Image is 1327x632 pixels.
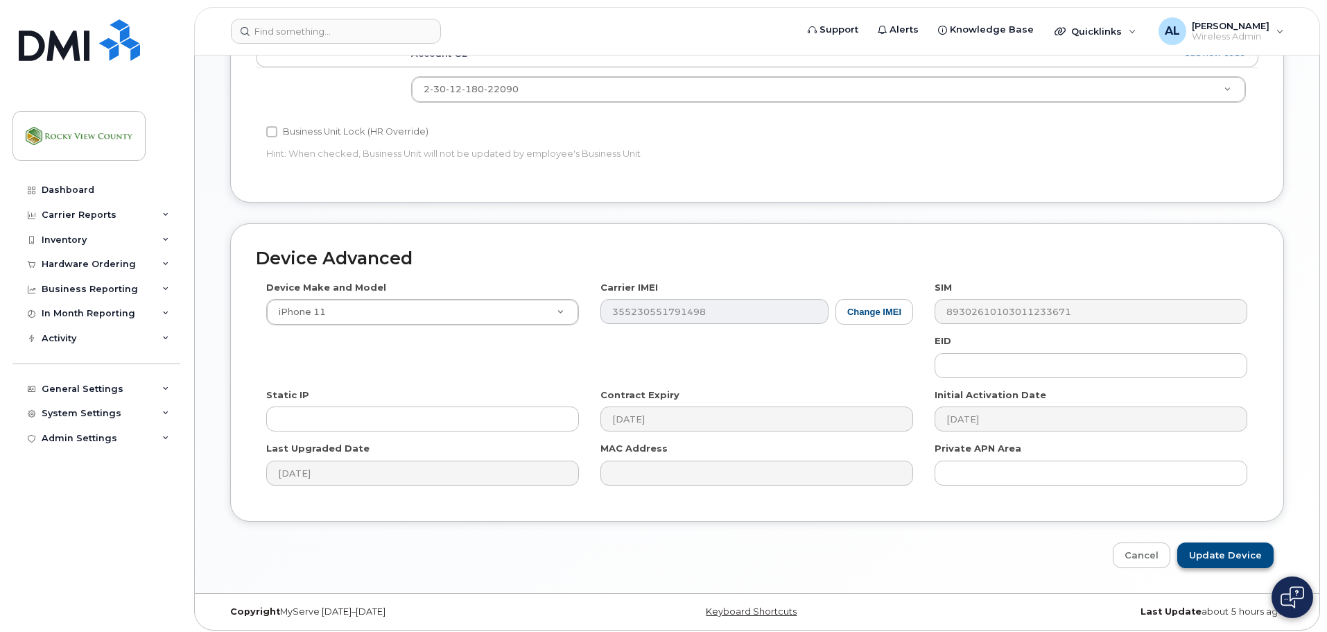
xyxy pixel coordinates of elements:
[835,299,913,325] button: Change IMEI
[1113,543,1170,568] a: Cancel
[256,249,1258,268] h2: Device Advanced
[220,606,578,617] div: MyServe [DATE]–[DATE]
[1281,586,1304,608] img: Open chat
[1177,543,1274,568] input: Update Device
[266,126,277,137] input: Business Unit Lock (HR Override)
[600,281,658,294] label: Carrier IMEI
[935,388,1046,402] label: Initial Activation Date
[424,84,519,94] span: 2-30-12-180-22090
[950,23,1034,37] span: Knowledge Base
[1140,606,1202,617] strong: Last Update
[266,281,386,294] label: Device Make and Model
[1149,17,1294,45] div: Austin Littmann
[266,442,370,455] label: Last Upgraded Date
[706,606,797,617] a: Keyboard Shortcuts
[890,23,919,37] span: Alerts
[868,16,928,44] a: Alerts
[267,300,578,325] a: iPhone 11
[935,334,951,348] label: EID
[1045,17,1146,45] div: Quicklinks
[270,306,326,318] span: iPhone 11
[1071,26,1122,37] span: Quicklinks
[600,388,679,402] label: Contract Expiry
[819,23,858,37] span: Support
[928,16,1043,44] a: Knowledge Base
[231,19,441,44] input: Find something...
[230,606,280,617] strong: Copyright
[1192,31,1269,42] span: Wireless Admin
[798,16,868,44] a: Support
[935,281,952,294] label: SIM
[1165,23,1180,40] span: AL
[600,442,668,455] label: MAC Address
[936,606,1294,617] div: about 5 hours ago
[266,388,309,402] label: Static IP
[412,77,1245,102] a: 2-30-12-180-22090
[266,147,913,160] p: Hint: When checked, Business Unit will not be updated by employee's Business Unit
[1192,20,1269,31] span: [PERSON_NAME]
[935,442,1021,455] label: Private APN Area
[266,123,428,140] label: Business Unit Lock (HR Override)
